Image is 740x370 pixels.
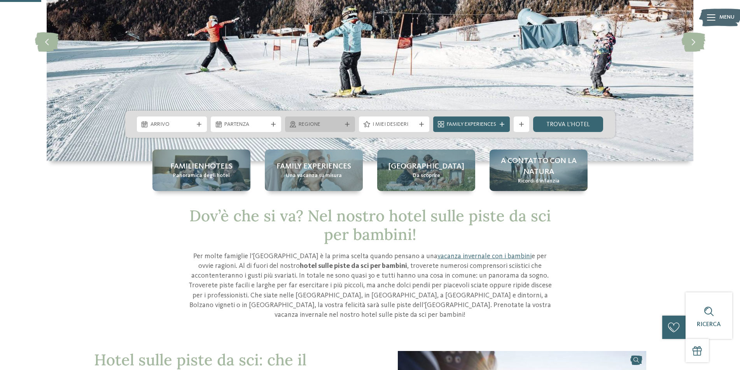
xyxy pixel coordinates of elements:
[276,161,351,172] span: Family experiences
[533,116,604,132] a: trova l’hotel
[189,206,551,244] span: Dov’è che si va? Nel nostro hotel sulle piste da sci per bambini!
[377,149,475,191] a: Hotel sulle piste da sci per bambini: divertimento senza confini [GEOGRAPHIC_DATA] Da scoprire
[152,149,250,191] a: Hotel sulle piste da sci per bambini: divertimento senza confini Familienhotels Panoramica degli ...
[170,161,233,172] span: Familienhotels
[447,121,496,129] span: Family Experiences
[300,262,407,269] strong: hotel sulle piste da sci per bambini
[388,161,464,172] span: [GEOGRAPHIC_DATA]
[286,172,342,180] span: Una vacanza su misura
[265,149,363,191] a: Hotel sulle piste da sci per bambini: divertimento senza confini Family experiences Una vacanza s...
[373,121,416,129] span: I miei desideri
[490,149,588,191] a: Hotel sulle piste da sci per bambini: divertimento senza confini A contatto con la natura Ricordi...
[150,121,194,129] span: Arrivo
[413,172,440,180] span: Da scoprire
[173,172,230,180] span: Panoramica degli hotel
[697,321,721,328] span: Ricerca
[497,156,580,177] span: A contatto con la natura
[437,253,532,260] a: vacanza invernale con i bambini
[299,121,342,129] span: Regione
[518,177,560,185] span: Ricordi d’infanzia
[185,252,555,320] p: Per molte famiglie l'[GEOGRAPHIC_DATA] è la prima scelta quando pensano a una e per ovvie ragioni...
[224,121,268,129] span: Partenza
